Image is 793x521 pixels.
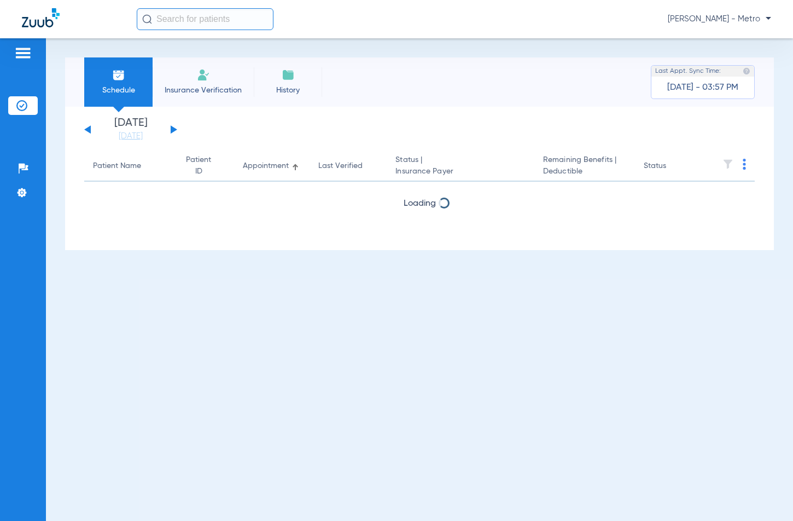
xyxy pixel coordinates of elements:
[543,166,626,177] span: Deductible
[98,118,164,142] li: [DATE]
[318,160,363,172] div: Last Verified
[137,8,273,30] input: Search for patients
[243,160,301,172] div: Appointment
[534,151,635,182] th: Remaining Benefits |
[655,66,721,77] span: Last Appt. Sync Time:
[387,151,534,182] th: Status |
[197,68,210,82] img: Manual Insurance Verification
[182,154,225,177] div: Patient ID
[668,14,771,25] span: [PERSON_NAME] - Metro
[22,8,60,27] img: Zuub Logo
[667,82,738,93] span: [DATE] - 03:57 PM
[722,159,733,170] img: filter.svg
[743,159,746,170] img: group-dot-blue.svg
[395,166,526,177] span: Insurance Payer
[243,160,289,172] div: Appointment
[93,160,141,172] div: Patient Name
[743,67,750,75] img: last sync help info
[635,151,709,182] th: Status
[282,68,295,82] img: History
[112,68,125,82] img: Schedule
[161,85,246,96] span: Insurance Verification
[93,160,165,172] div: Patient Name
[92,85,144,96] span: Schedule
[182,154,215,177] div: Patient ID
[404,199,436,208] span: Loading
[262,85,314,96] span: History
[14,47,32,60] img: hamburger-icon
[142,14,152,24] img: Search Icon
[318,160,378,172] div: Last Verified
[98,131,164,142] a: [DATE]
